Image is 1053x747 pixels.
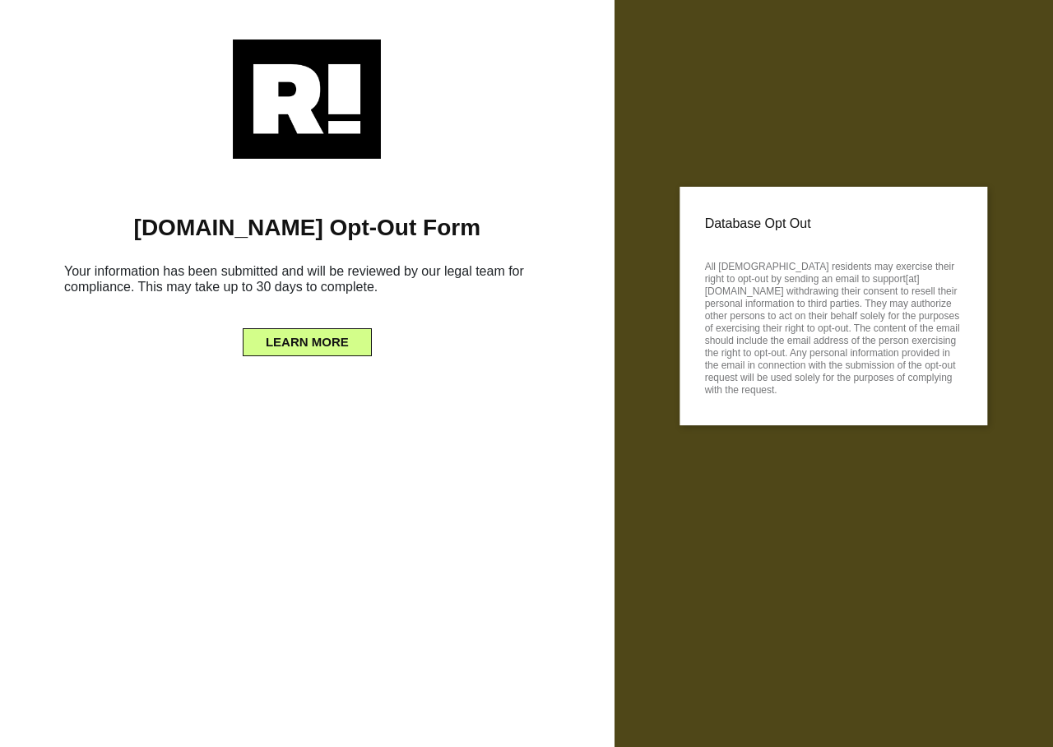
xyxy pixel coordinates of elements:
[705,256,963,397] p: All [DEMOGRAPHIC_DATA] residents may exercise their right to opt-out by sending an email to suppo...
[25,214,590,242] h1: [DOMAIN_NAME] Opt-Out Form
[243,328,372,356] button: LEARN MORE
[705,211,963,236] p: Database Opt Out
[243,331,372,344] a: LEARN MORE
[233,39,381,159] img: Retention.com
[25,257,590,308] h6: Your information has been submitted and will be reviewed by our legal team for compliance. This m...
